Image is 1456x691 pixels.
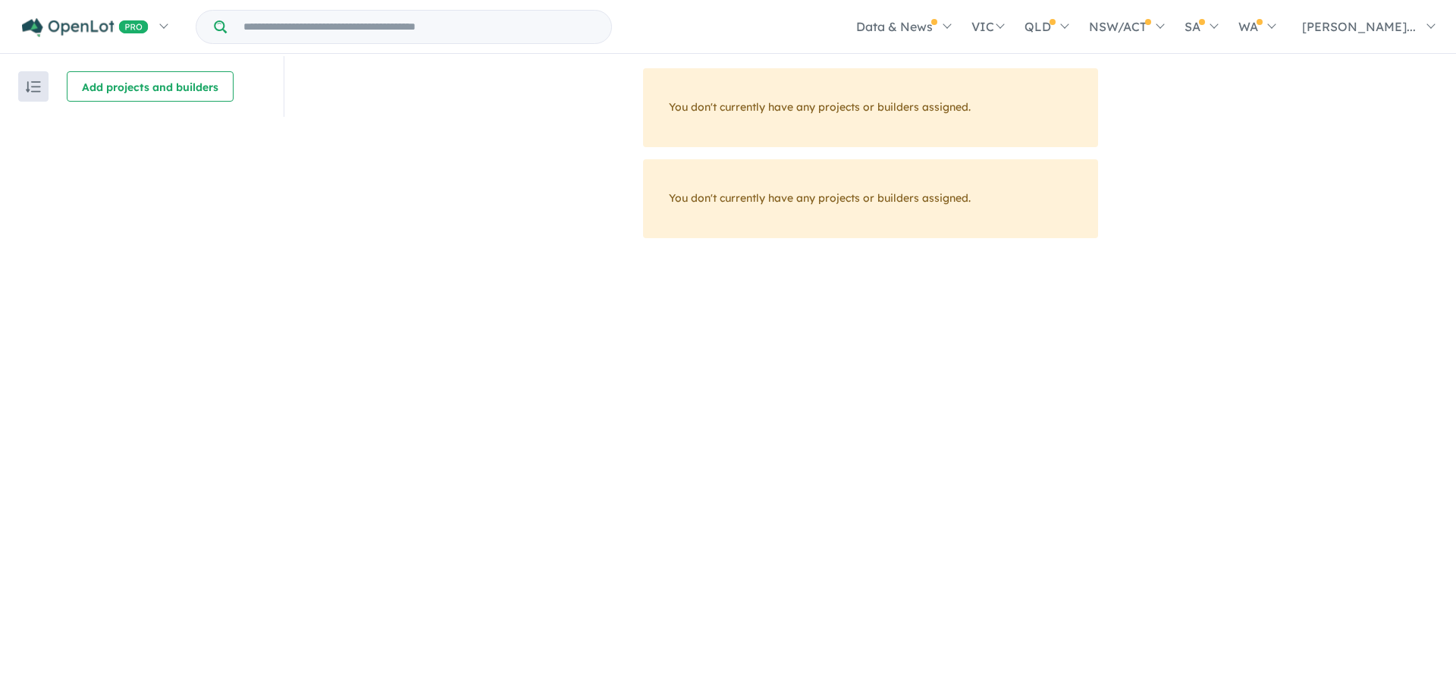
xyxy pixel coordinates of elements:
img: Openlot PRO Logo White [22,18,149,37]
div: You don't currently have any projects or builders assigned. [643,68,1098,147]
div: You don't currently have any projects or builders assigned. [643,159,1098,238]
input: Try estate name, suburb, builder or developer [230,11,608,43]
img: sort.svg [26,81,41,93]
span: [PERSON_NAME]... [1302,19,1416,34]
button: Add projects and builders [67,71,234,102]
